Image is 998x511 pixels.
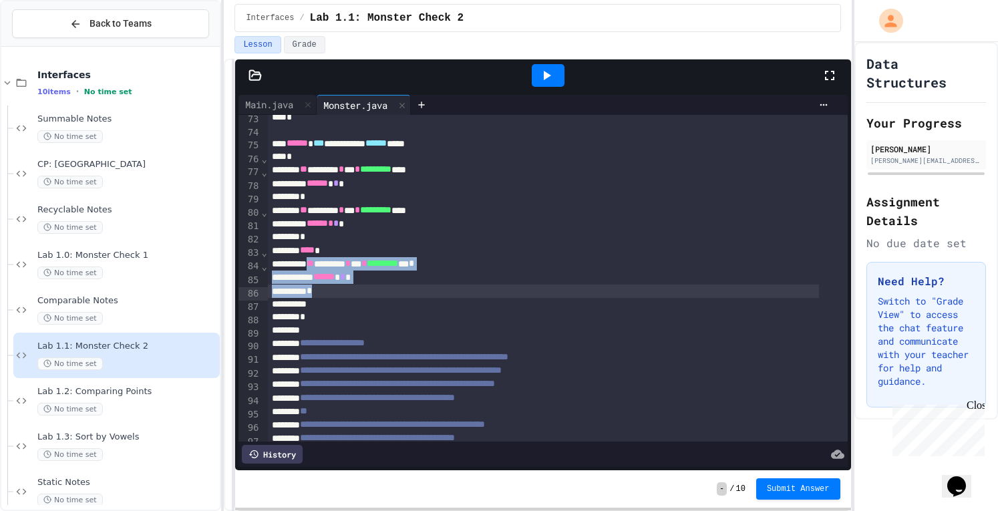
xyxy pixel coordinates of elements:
div: 82 [238,233,261,246]
button: Lesson [234,36,281,53]
div: 83 [238,246,261,260]
span: No time set [37,357,103,370]
span: No time set [37,494,103,506]
iframe: chat widget [887,399,985,456]
span: No time set [84,88,132,96]
div: [PERSON_NAME][EMAIL_ADDRESS][DOMAIN_NAME] [870,156,982,166]
span: No time set [37,267,103,279]
iframe: chat widget [942,458,985,498]
div: 74 [238,126,261,140]
div: 87 [238,301,261,314]
div: My Account [865,5,906,36]
span: No time set [37,312,103,325]
h1: Data Structures [866,54,986,92]
div: 77 [238,166,261,179]
span: Lab 1.1: Monster Check 2 [310,10,464,26]
span: Lab 1.3: Sort by Vowels [37,432,217,443]
div: 86 [238,287,261,301]
span: Submit Answer [767,484,830,494]
span: Fold line [261,247,268,258]
p: Switch to "Grade View" to access the chat feature and communicate with your teacher for help and ... [878,295,975,388]
div: 73 [238,113,261,126]
span: Fold line [261,167,268,178]
span: 10 [736,484,745,494]
span: Fold line [261,207,268,218]
span: Static Notes [37,477,217,488]
div: Main.java [238,98,300,112]
div: 93 [238,381,261,394]
div: History [242,445,303,464]
div: 80 [238,206,261,220]
span: • [76,86,79,97]
span: Summable Notes [37,114,217,125]
span: Back to Teams [90,17,152,31]
div: [PERSON_NAME] [870,143,982,155]
span: No time set [37,130,103,143]
div: Chat with us now!Close [5,5,92,85]
div: 88 [238,314,261,327]
div: 81 [238,220,261,233]
div: 84 [238,260,261,273]
div: Monster.java [317,98,394,112]
span: Comparable Notes [37,295,217,307]
h2: Your Progress [866,114,986,132]
span: / [299,13,304,23]
div: 94 [238,395,261,408]
div: 79 [238,193,261,206]
span: Lab 1.0: Monster Check 1 [37,250,217,261]
div: No due date set [866,235,986,251]
span: No time set [37,176,103,188]
span: Fold line [261,154,268,164]
span: Fold line [261,261,268,272]
span: No time set [37,448,103,461]
span: Recyclable Notes [37,204,217,216]
span: No time set [37,403,103,415]
div: 78 [238,180,261,193]
div: 90 [238,340,261,353]
span: - [717,482,727,496]
div: 89 [238,327,261,341]
h3: Need Help? [878,273,975,289]
div: 85 [238,274,261,287]
div: 91 [238,353,261,367]
div: 75 [238,139,261,152]
span: No time set [37,221,103,234]
h2: Assignment Details [866,192,986,230]
span: Interfaces [246,13,294,23]
button: Grade [284,36,325,53]
span: Lab 1.2: Comparing Points [37,386,217,397]
span: 10 items [37,88,71,96]
div: 97 [238,436,261,449]
span: Lab 1.1: Monster Check 2 [37,341,217,352]
span: Interfaces [37,69,217,81]
span: / [729,484,734,494]
div: 76 [238,153,261,166]
div: 95 [238,408,261,421]
span: CP: [GEOGRAPHIC_DATA] [37,159,217,170]
div: 96 [238,421,261,435]
div: 92 [238,367,261,381]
